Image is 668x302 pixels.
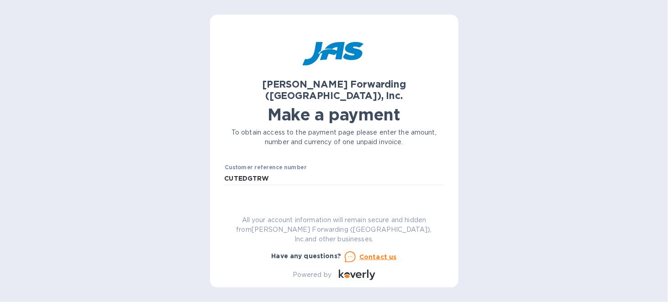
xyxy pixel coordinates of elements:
u: Contact us [359,253,397,260]
b: Have any questions? [272,252,342,260]
p: All your account information will remain secure and hidden from [PERSON_NAME] Forwarding ([GEOGRA... [225,215,444,244]
p: To obtain access to the payment page please enter the amount, number and currency of one unpaid i... [225,128,444,147]
h1: Make a payment [225,105,444,124]
input: Enter customer reference number [225,172,444,185]
label: Customer reference number [225,165,306,171]
p: Powered by [293,270,331,280]
b: [PERSON_NAME] Forwarding ([GEOGRAPHIC_DATA]), Inc. [262,78,406,101]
